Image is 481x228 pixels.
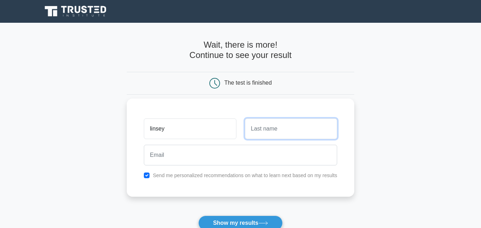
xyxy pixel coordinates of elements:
[144,145,337,165] input: Email
[127,40,354,60] h4: Wait, there is more! Continue to see your result
[153,173,337,178] label: Send me personalized recommendations on what to learn next based on my results
[144,118,236,139] input: First name
[245,118,337,139] input: Last name
[224,80,272,86] div: The test is finished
